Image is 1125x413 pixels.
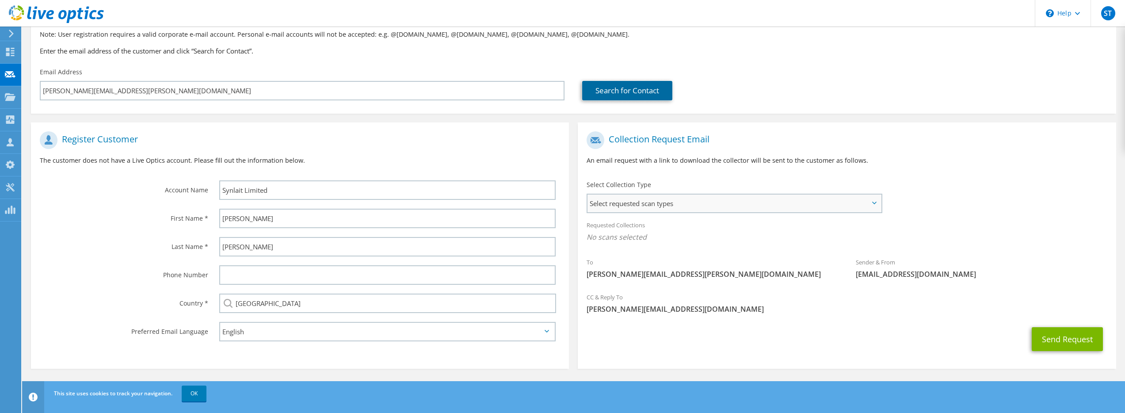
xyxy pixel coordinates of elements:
span: This site uses cookies to track your navigation. [54,390,172,397]
p: Note: User registration requires a valid corporate e-mail account. Personal e-mail accounts will ... [40,30,1107,39]
p: An email request with a link to download the collector will be sent to the customer as follows. [587,156,1107,165]
label: Phone Number [40,265,208,279]
svg: \n [1046,9,1054,17]
a: Search for Contact [582,81,672,100]
label: Country * [40,294,208,308]
div: Sender & From [847,253,1116,283]
label: Select Collection Type [587,180,651,189]
p: The customer does not have a Live Optics account. Please fill out the information below. [40,156,560,165]
span: [PERSON_NAME][EMAIL_ADDRESS][PERSON_NAME][DOMAIN_NAME] [587,269,838,279]
div: To [578,253,847,283]
label: Account Name [40,180,208,195]
label: Last Name * [40,237,208,251]
label: First Name * [40,209,208,223]
label: Preferred Email Language [40,322,208,336]
h3: Enter the email address of the customer and click “Search for Contact”. [40,46,1107,56]
h1: Collection Request Email [587,131,1102,149]
a: OK [182,386,206,402]
span: [EMAIL_ADDRESS][DOMAIN_NAME] [856,269,1107,279]
h1: Register Customer [40,131,556,149]
span: ST [1101,6,1115,20]
button: Send Request [1032,327,1103,351]
span: Select requested scan types [587,195,881,212]
label: Email Address [40,68,82,76]
span: [PERSON_NAME][EMAIL_ADDRESS][DOMAIN_NAME] [587,304,1107,314]
span: No scans selected [587,232,1107,242]
div: Requested Collections [578,216,1116,249]
div: CC & Reply To [578,288,1116,318]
